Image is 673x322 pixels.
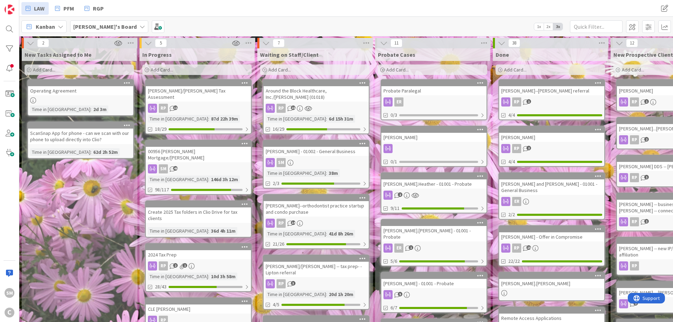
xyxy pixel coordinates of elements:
span: 11 [173,105,178,110]
span: Add Card... [386,67,409,73]
div: [PERSON_NAME]--orthodontist practice startup and condo purchase [264,195,369,217]
div: [PERSON_NAME] [499,133,604,142]
div: Time in [GEOGRAPHIC_DATA] [148,115,208,123]
span: Add Card... [622,67,644,73]
div: 87d 22h 39m [209,115,240,123]
div: [PERSON_NAME] [499,126,604,142]
span: 2 [526,146,531,150]
div: [PERSON_NAME].[PERSON_NAME] - 01001 - Probate [381,226,487,241]
span: 3x [553,23,563,30]
div: RP [630,135,639,144]
div: Around the Block Healthcare, Inc./[PERSON_NAME] (01018) [264,80,369,102]
div: ER [512,197,521,206]
a: 00956 [PERSON_NAME] Mortgage/[PERSON_NAME]SMTime in [GEOGRAPHIC_DATA]:146d 3h 12m98/117 [145,140,252,195]
div: [PERSON_NAME] - 01001 - Probate [381,273,487,288]
div: [PERSON_NAME].[PERSON_NAME] - 01001 - Probate [381,220,487,241]
a: ScanSnap App for phone - can we scan with our phone to upload directly into Clio?Time in [GEOGRAP... [27,122,134,159]
div: RP [499,97,604,107]
a: [PERSON_NAME].[PERSON_NAME] - 01001 - ProbateER5/6 [381,219,487,266]
div: RP [146,261,251,270]
span: PFM [63,4,74,13]
div: RP [630,217,639,226]
div: 41d 8h 26m [327,230,355,238]
a: Around the Block Healthcare, Inc./[PERSON_NAME] (01018)RPTime in [GEOGRAPHIC_DATA]:6d 15h 31m16/29 [263,79,369,134]
span: : [326,230,327,238]
span: 2 [37,39,49,47]
span: 3 [291,281,295,286]
span: Done [496,51,509,58]
div: 10d 3h 58m [209,273,237,280]
div: 20d 1h 20m [327,290,355,298]
div: Time in [GEOGRAPHIC_DATA] [266,115,326,123]
div: RP [277,104,286,113]
span: 28/43 [155,283,166,290]
div: Around the Block Healthcare, Inc./[PERSON_NAME] (01018) [264,86,369,102]
span: 2x [544,23,553,30]
span: 5 [155,39,167,47]
div: ER [394,97,403,107]
div: 2024 Tax Prep [146,250,251,259]
span: 16/29 [273,125,284,133]
span: 1 [526,99,531,104]
span: 2 [173,263,178,268]
div: RP [264,279,369,288]
div: SM [146,164,251,173]
span: Add Card... [504,67,526,73]
span: 1 [183,263,187,268]
div: RP [499,244,604,253]
span: 2/3 [273,180,279,187]
span: : [208,176,209,183]
span: 9/11 [390,205,400,212]
span: : [90,148,91,156]
div: [PERSON_NAME] [381,133,487,142]
div: SM [159,164,168,173]
span: 18/29 [155,125,166,133]
span: Add Card... [268,67,291,73]
div: Create 2025 Tax folders in Clio Drive for tax clients [146,201,251,223]
div: CLE [PERSON_NAME] [146,298,251,314]
span: 1x [534,23,544,30]
div: [PERSON_NAME]--[PERSON_NAME] referral [499,86,604,95]
span: 22/22 [508,258,520,265]
div: RP [512,244,521,253]
div: RP [630,97,639,107]
div: Time in [GEOGRAPHIC_DATA] [148,273,208,280]
a: RGP [80,2,108,15]
span: 4/4 [508,111,515,119]
div: 38m [327,169,340,177]
div: [PERSON_NAME].Heather - 01001 - Probate [381,173,487,189]
div: 2024 Tax Prep [146,244,251,259]
span: 21 [291,105,295,110]
span: Add Card... [33,67,55,73]
div: Time in [GEOGRAPHIC_DATA] [266,169,326,177]
span: 48 [173,166,178,171]
div: Time in [GEOGRAPHIC_DATA] [30,105,90,113]
a: 2024 Tax PrepRPTime in [GEOGRAPHIC_DATA]:10d 3h 58m28/43 [145,243,252,292]
div: CLE [PERSON_NAME] [146,304,251,314]
b: [PERSON_NAME]'s Board [73,23,137,30]
span: : [90,105,91,113]
span: New Tasks Assigned to Me [25,51,91,58]
a: PFM [51,2,78,15]
span: : [326,115,327,123]
a: LAW [21,2,49,15]
a: [PERSON_NAME].Heather - 01001 - Probate9/11 [381,172,487,213]
span: : [208,273,209,280]
div: ScanSnap App for phone - can we scan with our phone to upload directly into Clio? [28,129,133,144]
div: RP [277,219,286,228]
div: Time in [GEOGRAPHIC_DATA] [266,230,326,238]
a: [PERSON_NAME] and [PERSON_NAME] - 01001 - General BusinessER2/2 [498,172,605,220]
div: [PERSON_NAME].Heather - 01001 - Probate [381,179,487,189]
a: [PERSON_NAME] - 01001 - Probate6/7 [381,272,487,313]
span: 11 [390,39,402,47]
a: [PERSON_NAME] - 01002 - General BusinessSMTime in [GEOGRAPHIC_DATA]:38m2/3 [263,140,369,189]
span: 98/117 [155,186,169,193]
div: RP [264,219,369,228]
span: 5/6 [390,258,397,265]
div: [PERSON_NAME] and [PERSON_NAME] - 01001 - General Business [499,173,604,195]
div: Probate Paralegal [381,86,487,95]
div: C [5,308,14,317]
a: [PERSON_NAME]0/1 [381,126,487,167]
span: 2/2 [508,211,515,218]
a: [PERSON_NAME]/[PERSON_NAME] Tax AssessmentRPTime in [GEOGRAPHIC_DATA]:87d 22h 39m18/29 [145,79,252,134]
